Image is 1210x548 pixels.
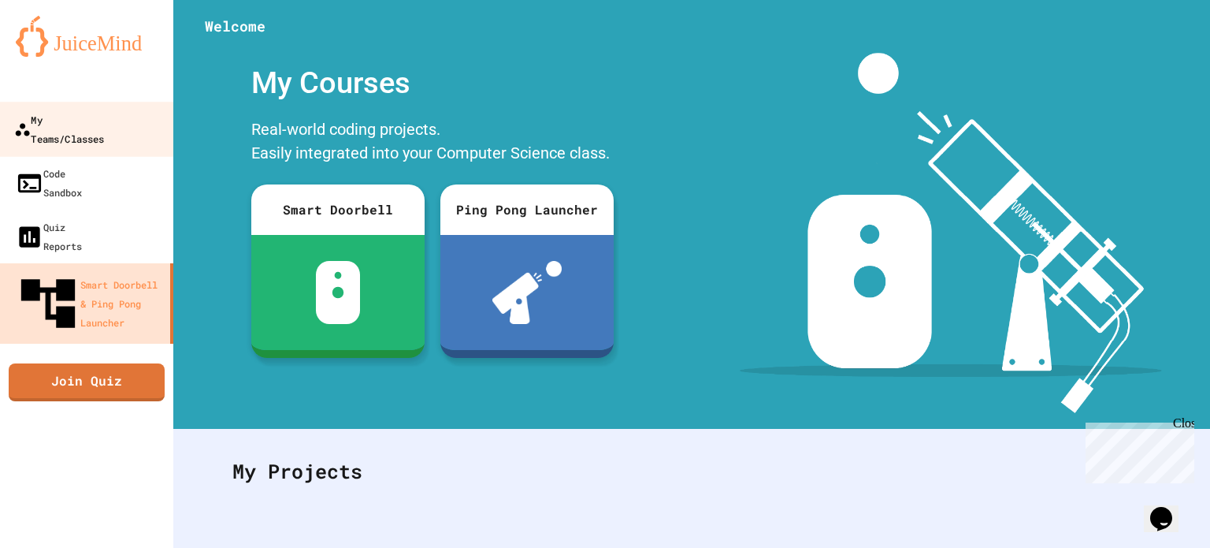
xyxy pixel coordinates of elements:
img: banner-image-my-projects.png [740,53,1162,413]
div: Code Sandbox [16,164,82,202]
iframe: chat widget [1144,485,1194,532]
div: Ping Pong Launcher [440,185,614,235]
a: Join Quiz [9,363,165,401]
div: Smart Doorbell & Ping Pong Launcher [16,271,164,336]
div: Chat with us now!Close [6,6,109,100]
div: My Teams/Classes [14,110,105,148]
img: sdb-white.svg [316,261,361,324]
iframe: chat widget [1079,416,1194,483]
div: Quiz Reports [16,218,82,255]
div: Real-world coding projects. Easily integrated into your Computer Science class. [243,114,622,173]
img: logo-orange.svg [16,16,158,57]
img: ppl-with-ball.png [492,261,562,324]
div: Smart Doorbell [251,185,425,235]
div: My Courses [243,53,622,114]
div: My Projects [217,441,1167,502]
